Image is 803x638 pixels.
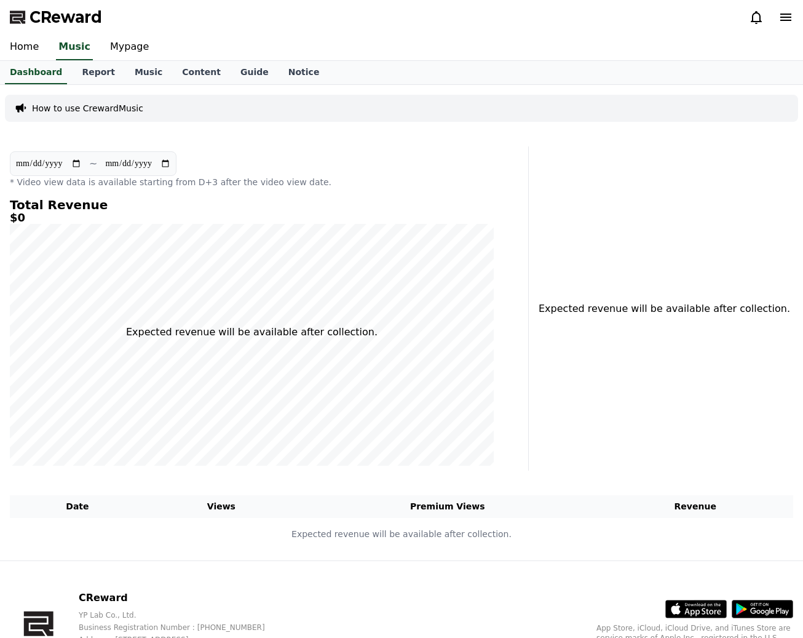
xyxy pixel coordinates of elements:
a: Music [56,34,93,60]
p: Business Registration Number : [PHONE_NUMBER] [79,623,285,632]
p: Expected revenue will be available after collection. [126,325,378,340]
a: Content [172,61,231,84]
h5: $0 [10,212,494,224]
p: ~ [89,156,97,171]
a: Dashboard [5,61,67,84]
a: Music [125,61,172,84]
th: Date [10,495,145,518]
th: Revenue [598,495,793,518]
p: CReward [79,591,285,605]
span: CReward [30,7,102,27]
p: Expected revenue will be available after collection. [10,528,793,541]
a: Notice [279,61,330,84]
p: Expected revenue will be available after collection. [539,301,764,316]
a: How to use CrewardMusic [32,102,143,114]
th: Premium Views [298,495,598,518]
a: CReward [10,7,102,27]
p: * Video view data is available starting from D+3 after the video view date. [10,176,494,188]
th: Views [145,495,298,518]
p: YP Lab Co., Ltd. [79,610,285,620]
h4: Total Revenue [10,198,494,212]
a: Mypage [100,34,159,60]
a: Report [72,61,125,84]
a: Guide [231,61,279,84]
